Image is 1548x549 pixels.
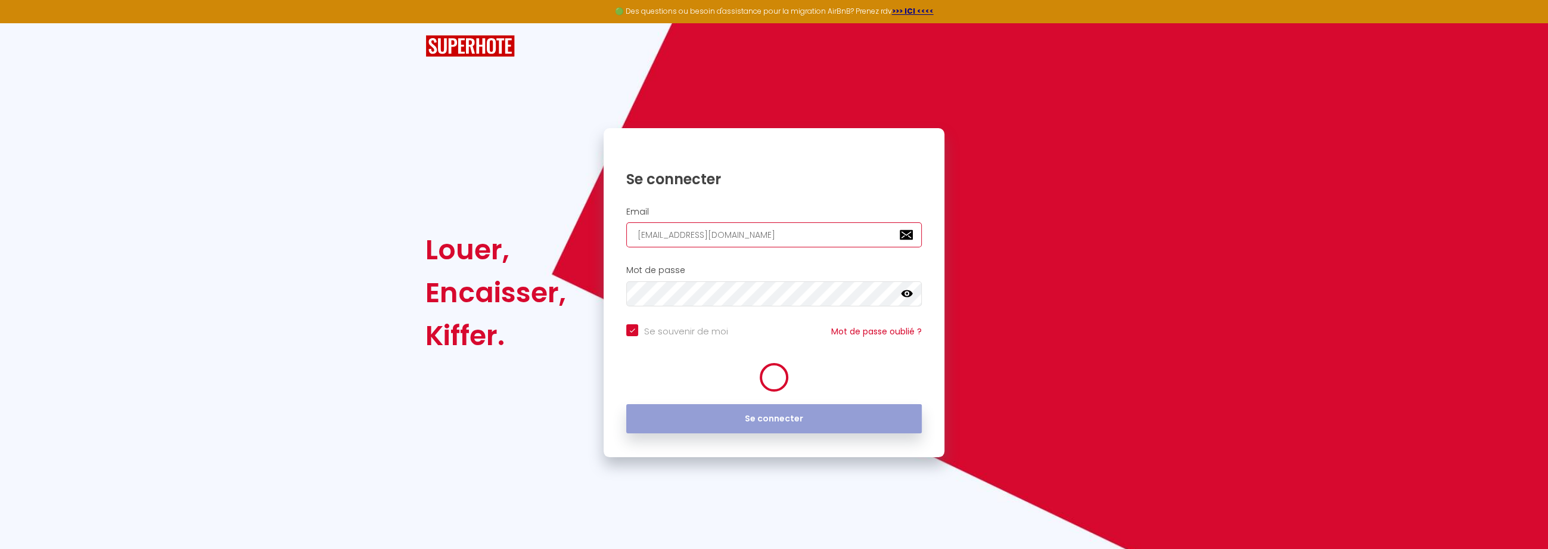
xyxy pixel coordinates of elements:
[626,222,922,247] input: Ton Email
[626,404,922,434] button: Se connecter
[831,325,922,337] a: Mot de passe oublié ?
[425,314,566,357] div: Kiffer.
[626,207,922,217] h2: Email
[425,228,566,271] div: Louer,
[425,35,515,57] img: SuperHote logo
[626,265,922,275] h2: Mot de passe
[626,170,922,188] h1: Se connecter
[892,6,934,16] a: >>> ICI <<<<
[425,271,566,314] div: Encaisser,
